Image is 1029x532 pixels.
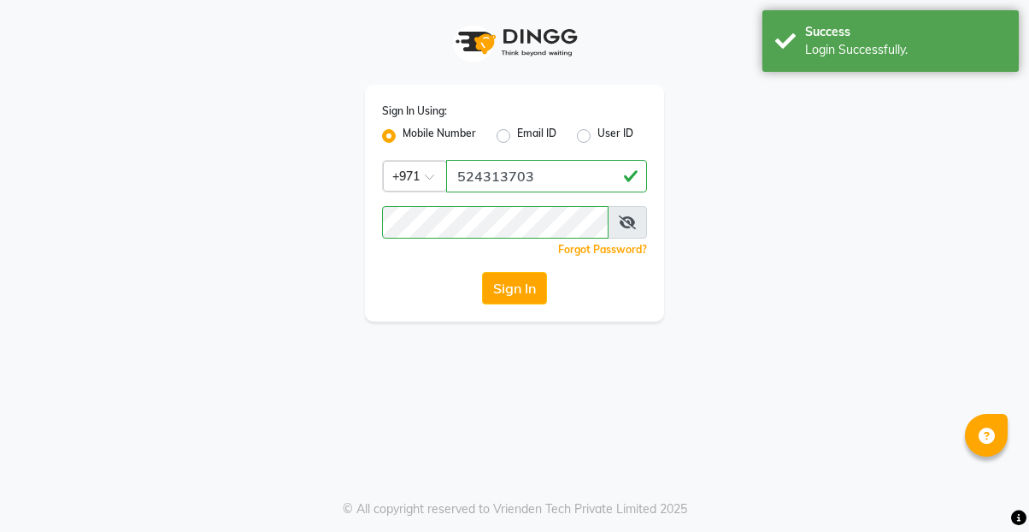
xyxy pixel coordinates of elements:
label: Sign In Using: [382,103,447,119]
input: Username [446,160,647,192]
button: Sign In [482,272,547,304]
label: Mobile Number [403,126,476,146]
label: Email ID [517,126,556,146]
div: Login Successfully. [805,41,1006,59]
label: User ID [597,126,633,146]
a: Forgot Password? [558,243,647,256]
input: Username [382,206,609,239]
img: logo1.svg [446,17,583,68]
div: Success [805,23,1006,41]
